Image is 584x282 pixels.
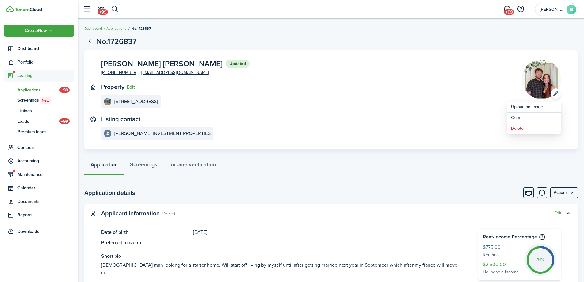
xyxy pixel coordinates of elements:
[17,45,74,52] span: Dashboard
[162,211,175,216] panel-main-subtitle: (Details)
[17,228,39,235] span: Downloads
[4,126,74,137] a: Premium leads
[17,59,74,65] span: Portfolio
[17,171,74,178] span: Maintenance
[504,9,514,15] span: +99
[127,84,135,90] button: Edit
[507,123,561,134] button: Delete
[17,198,74,205] span: Documents
[550,187,578,198] menu-btn: Actions
[483,261,521,269] span: $2,500.00
[17,108,74,114] span: Listings
[540,7,564,12] span: RANDALL INVESTMENT PROPERTIES
[507,102,561,113] button: Upload an image
[84,188,135,197] h2: Application details
[101,116,140,123] text-item: Listing contact
[84,26,102,31] a: Dashboard
[17,144,74,151] span: Contacts
[98,9,108,15] span: +99
[483,252,521,259] span: Rent/mo
[4,209,74,221] a: Reports
[17,212,74,218] span: Reports
[483,233,556,241] h4: Rent-Income Percentage
[522,60,561,99] button: Open menu
[4,25,74,37] button: Open menu
[193,239,460,246] panel-main-description: —
[537,187,547,198] button: Timeline
[523,187,534,198] button: Print
[101,69,137,76] a: [PHONE_NUMBER]
[226,60,250,68] status: Updated
[101,83,124,91] text-item: Property
[42,98,49,103] span: New
[6,6,14,12] img: TenantCloud
[132,26,151,31] span: No.1726837
[124,157,163,175] a: Screenings
[483,244,521,252] span: $775.00
[15,8,42,11] img: TenantCloud
[114,99,158,104] e-details-info-title: [STREET_ADDRESS]
[17,72,74,79] span: Leasing
[567,5,576,14] avatar-text: RI
[4,43,74,55] a: Dashboard
[101,229,190,236] panel-main-title: Date of birth
[522,60,561,99] img: Picture
[17,185,74,191] span: Calendar
[17,158,74,164] span: Accounting
[59,87,70,93] span: +99
[4,85,74,95] a: Applications+99
[141,69,209,76] a: [EMAIL_ADDRESS][DOMAIN_NAME]
[101,60,223,68] span: [PERSON_NAME] [PERSON_NAME]
[96,36,136,47] h1: No.1726837
[4,106,74,116] a: Listings
[554,211,561,216] button: Edit
[101,253,460,260] panel-main-title: Short bio
[106,26,127,31] a: Applications
[4,116,74,126] a: Leads+99
[163,157,222,175] a: Income verification
[4,95,74,106] a: ScreeningsNew
[114,131,211,136] e-details-info-title: [PERSON_NAME] INVESTMENT PROPERTIES
[81,3,93,15] button: Open sidebar
[563,208,573,218] button: Toggle accordion
[101,210,160,217] panel-main-title: Applicant information
[17,118,59,125] span: Leads
[25,29,47,33] span: Create New
[515,4,526,14] button: Open resource center
[501,2,513,17] a: Messaging
[101,239,190,246] panel-main-title: Preferred move-in
[59,118,70,124] span: +99
[95,2,107,17] a: Notifications
[111,4,119,14] button: Search
[17,87,59,93] span: Applications
[193,229,460,236] panel-main-description: [DATE]
[507,113,561,123] button: Crop
[483,269,521,276] span: Household Income
[104,98,111,105] img: 126 Mill St
[84,36,95,47] a: Go back
[17,129,74,135] span: Premium leads
[17,97,74,104] span: Screenings
[101,261,460,276] see-more: [DEMOGRAPHIC_DATA] man looking for a starter home. Will start off living by myself until after ge...
[550,187,578,198] button: Open menu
